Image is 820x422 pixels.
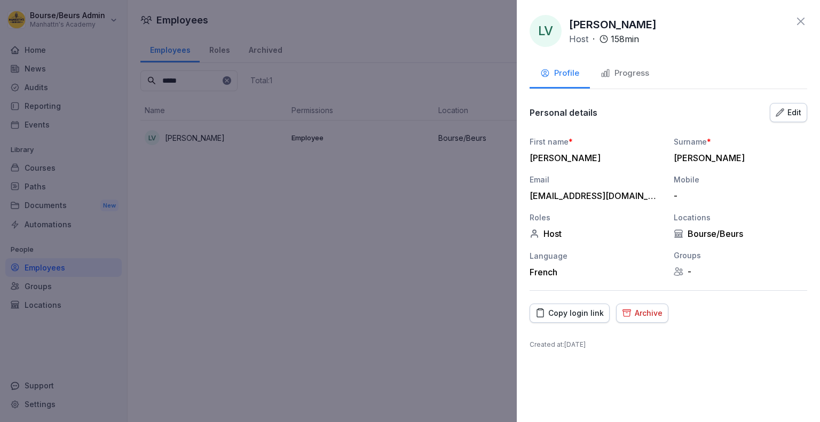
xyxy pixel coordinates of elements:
[530,267,663,277] div: French
[674,228,807,239] div: Bourse/Beurs
[530,340,807,349] p: Created at : [DATE]
[770,103,807,122] button: Edit
[674,174,807,185] div: Mobile
[622,307,663,319] div: Archive
[530,190,658,201] div: [EMAIL_ADDRESS][DOMAIN_NAME]
[530,304,610,323] button: Copy login link
[530,60,590,89] button: Profile
[530,153,658,163] div: [PERSON_NAME]
[540,67,579,79] div: Profile
[674,190,802,201] div: -
[611,33,639,45] p: 158 min
[569,17,657,33] p: [PERSON_NAME]
[535,307,604,319] div: Copy login link
[674,136,807,147] div: Surname
[616,304,668,323] button: Archive
[674,153,802,163] div: [PERSON_NAME]
[530,107,597,118] p: Personal details
[674,266,807,277] div: -
[530,228,663,239] div: Host
[530,136,663,147] div: First name
[569,33,639,45] div: ·
[776,107,801,118] div: Edit
[530,15,562,47] div: lv
[674,250,807,261] div: Groups
[530,174,663,185] div: Email
[530,250,663,261] div: Language
[674,212,807,223] div: Locations
[590,60,660,89] button: Progress
[530,212,663,223] div: Roles
[569,33,588,45] p: Host
[601,67,649,79] div: Progress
